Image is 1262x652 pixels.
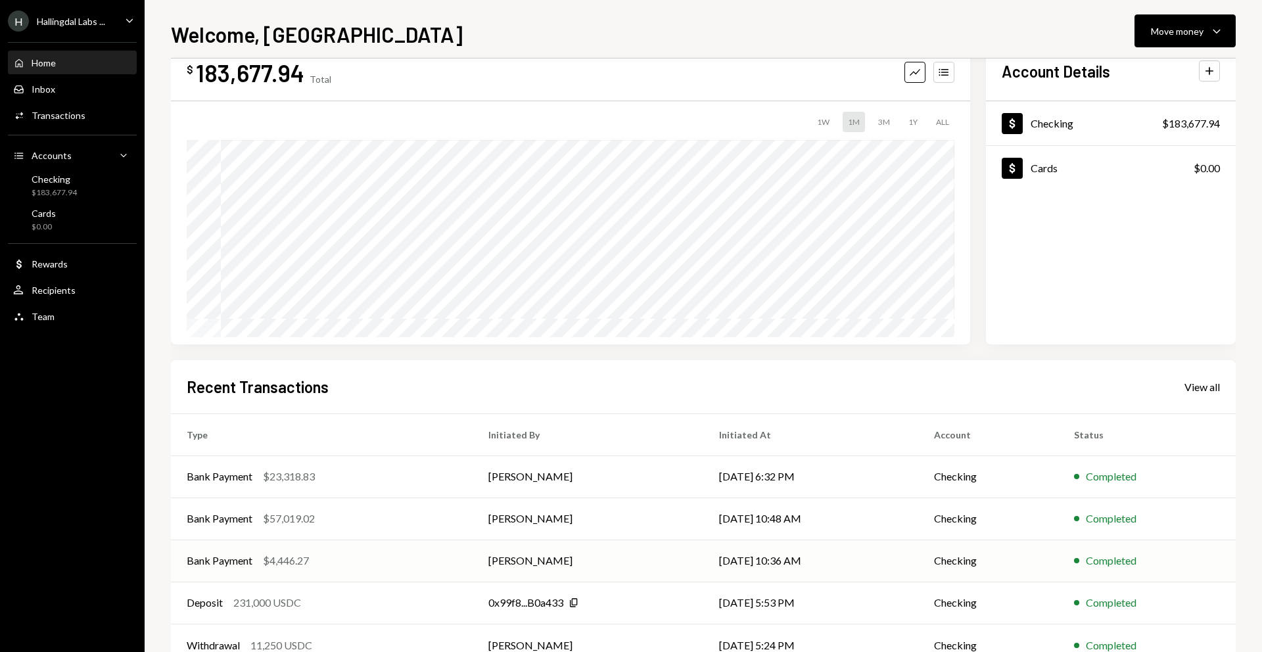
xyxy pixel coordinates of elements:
[473,413,703,455] th: Initiated By
[32,258,68,269] div: Rewards
[8,170,137,201] a: Checking$183,677.94
[187,63,193,76] div: $
[32,83,55,95] div: Inbox
[488,595,563,611] div: 0x99f8...B0a433
[986,146,1236,190] a: Cards$0.00
[233,595,301,611] div: 231,000 USDC
[32,150,72,161] div: Accounts
[918,582,1058,624] td: Checking
[473,540,703,582] td: [PERSON_NAME]
[918,455,1058,498] td: Checking
[473,455,703,498] td: [PERSON_NAME]
[703,498,918,540] td: [DATE] 10:48 AM
[32,221,56,233] div: $0.00
[812,112,835,132] div: 1W
[986,101,1236,145] a: Checking$183,677.94
[8,304,137,328] a: Team
[8,143,137,167] a: Accounts
[1184,381,1220,394] div: View all
[8,103,137,127] a: Transactions
[187,376,329,398] h2: Recent Transactions
[187,469,252,484] div: Bank Payment
[703,413,918,455] th: Initiated At
[1002,60,1110,82] h2: Account Details
[843,112,865,132] div: 1M
[171,413,473,455] th: Type
[263,553,309,569] div: $4,446.27
[187,511,252,526] div: Bank Payment
[1184,379,1220,394] a: View all
[171,21,463,47] h1: Welcome, [GEOGRAPHIC_DATA]
[1086,511,1136,526] div: Completed
[8,11,29,32] div: H
[918,413,1058,455] th: Account
[918,540,1058,582] td: Checking
[931,112,954,132] div: ALL
[1162,116,1220,131] div: $183,677.94
[1134,14,1236,47] button: Move money
[32,174,77,185] div: Checking
[8,278,137,302] a: Recipients
[8,51,137,74] a: Home
[703,540,918,582] td: [DATE] 10:36 AM
[1058,413,1236,455] th: Status
[187,595,223,611] div: Deposit
[32,208,56,219] div: Cards
[8,204,137,235] a: Cards$0.00
[703,582,918,624] td: [DATE] 5:53 PM
[1086,553,1136,569] div: Completed
[32,57,56,68] div: Home
[8,252,137,275] a: Rewards
[32,110,85,121] div: Transactions
[873,112,895,132] div: 3M
[32,187,77,198] div: $183,677.94
[187,553,252,569] div: Bank Payment
[1194,160,1220,176] div: $0.00
[1086,595,1136,611] div: Completed
[196,58,304,87] div: 183,677.94
[8,77,137,101] a: Inbox
[37,16,105,27] div: Hallingdal Labs ...
[903,112,923,132] div: 1Y
[473,498,703,540] td: [PERSON_NAME]
[263,469,315,484] div: $23,318.83
[1086,469,1136,484] div: Completed
[310,74,331,85] div: Total
[32,311,55,322] div: Team
[703,455,918,498] td: [DATE] 6:32 PM
[1151,24,1204,38] div: Move money
[263,511,315,526] div: $57,019.02
[918,498,1058,540] td: Checking
[32,285,76,296] div: Recipients
[1031,162,1058,174] div: Cards
[1031,117,1073,129] div: Checking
